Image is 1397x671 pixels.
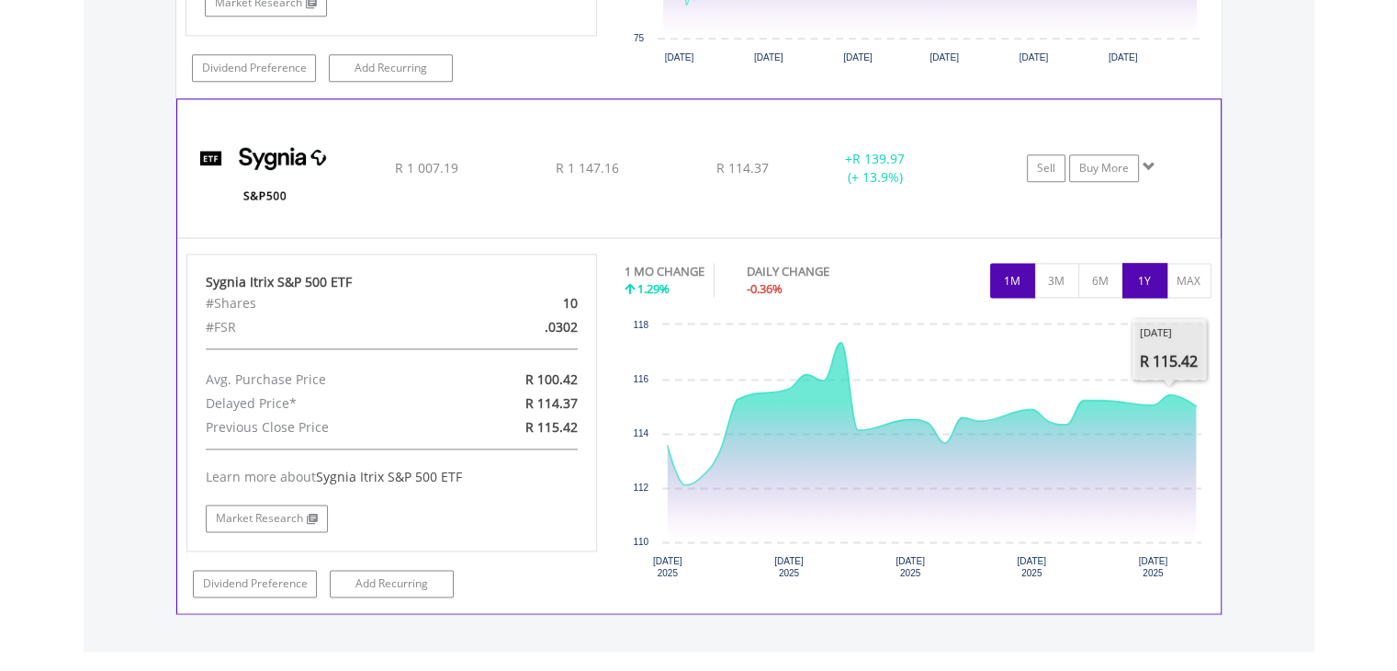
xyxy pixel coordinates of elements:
text: 75 [634,33,645,43]
text: 110 [633,537,648,547]
span: R 139.97 [852,150,905,167]
text: [DATE] [843,52,873,63]
div: 10 [458,291,591,315]
img: TFSA.SYG500.png [186,122,344,233]
span: R 115.42 [525,418,578,436]
button: 1M [990,263,1035,298]
div: + (+ 13.9%) [806,150,943,187]
text: [DATE] [1019,52,1048,63]
text: 112 [633,483,648,493]
div: Delayed Price* [192,392,458,415]
text: 116 [633,374,648,384]
text: [DATE] 2025 [1139,556,1168,578]
span: R 100.42 [525,370,578,388]
div: DAILY CHANGE [747,263,894,280]
a: Add Recurring [329,54,453,82]
span: -0.36% [747,280,783,297]
div: .0302 [458,315,591,339]
button: MAX [1166,263,1211,298]
div: Chart. Highcharts interactive chart. [625,315,1211,591]
text: [DATE] 2025 [1017,556,1046,578]
span: 1.29% [637,280,670,297]
span: R 1 147.16 [555,159,618,176]
a: Dividend Preference [193,570,317,597]
a: Add Recurring [330,570,454,597]
button: 3M [1034,263,1079,298]
button: 6M [1078,263,1123,298]
span: R 114.37 [716,159,769,176]
div: Avg. Purchase Price [192,368,458,392]
span: R 1 007.19 [394,159,457,176]
div: Previous Close Price [192,415,458,439]
text: [DATE] [929,52,959,63]
text: [DATE] [1109,52,1138,63]
div: 1 MO CHANGE [625,263,704,280]
div: Learn more about [206,468,579,486]
text: 118 [633,320,648,330]
text: [DATE] 2025 [896,556,925,578]
span: R 114.37 [525,394,578,412]
text: [DATE] 2025 [774,556,804,578]
a: Dividend Preference [192,54,316,82]
svg: Interactive chart [625,315,1211,591]
span: Sygnia Itrix S&P 500 ETF [316,468,462,485]
a: Market Research [206,505,328,532]
text: [DATE] [664,52,693,63]
text: 114 [633,428,648,438]
text: [DATE] 2025 [653,556,682,578]
a: Buy More [1069,154,1139,182]
button: 1Y [1122,263,1167,298]
div: #FSR [192,315,458,339]
div: Sygnia Itrix S&P 500 ETF [206,273,579,291]
text: [DATE] [754,52,783,63]
div: #Shares [192,291,458,315]
a: Sell [1027,154,1065,182]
